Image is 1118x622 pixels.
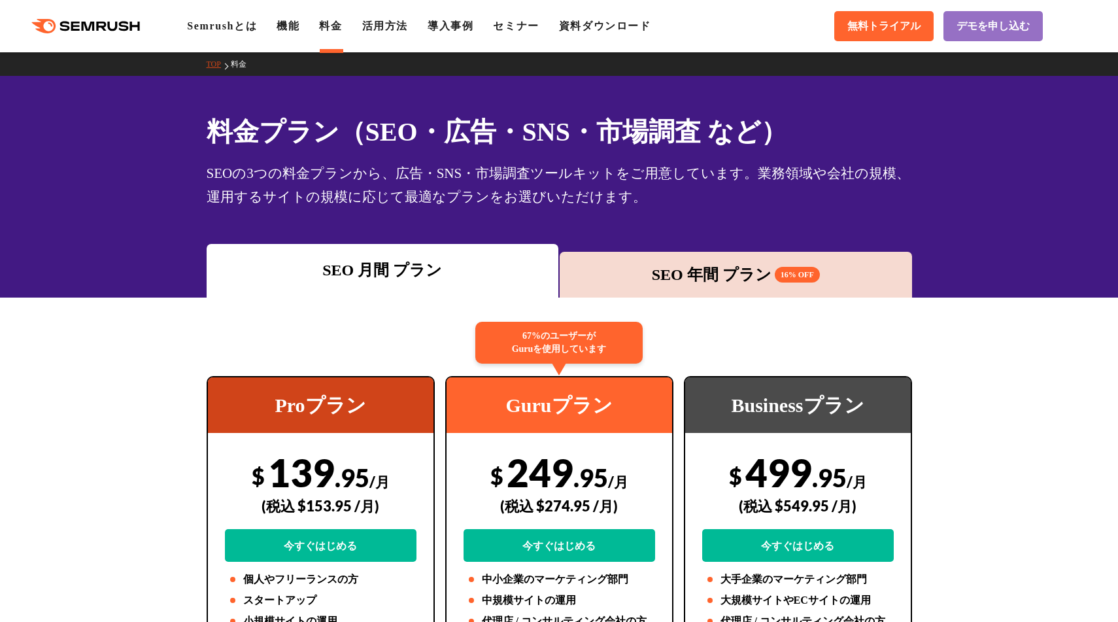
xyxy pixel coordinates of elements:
[225,483,416,529] div: (税込 $153.95 /月)
[847,473,867,491] span: /月
[208,377,433,433] div: Proプラン
[702,593,894,608] li: 大規模サイトやECサイトの運用
[685,377,911,433] div: Businessプラン
[207,112,912,151] h1: 料金プラン（SEO・広告・SNS・市場調査 など）
[702,572,894,587] li: 大手企業のマーケティング部門
[573,462,608,492] span: .95
[362,20,408,31] a: 活用方法
[187,20,257,31] a: Semrushとは
[335,462,369,492] span: .95
[464,449,655,562] div: 249
[213,258,552,282] div: SEO 月間 プラン
[207,162,912,209] div: SEOの3つの料金プランから、広告・SNS・市場調査ツールキットをご用意しています。業務領域や会社の規模、運用するサイトの規模に応じて最適なプランをお選びいただけます。
[207,60,231,69] a: TOP
[464,529,655,562] a: 今すぐはじめる
[608,473,628,491] span: /月
[319,20,342,31] a: 料金
[812,462,847,492] span: .95
[729,462,742,489] span: $
[775,267,820,283] span: 16% OFF
[702,449,894,562] div: 499
[225,529,416,562] a: 今すぐはじめる
[225,449,416,562] div: 139
[847,20,921,33] span: 無料トライアル
[252,462,265,489] span: $
[464,483,655,529] div: (税込 $274.95 /月)
[490,462,503,489] span: $
[702,529,894,562] a: 今すぐはじめる
[225,593,416,608] li: スタートアップ
[702,483,894,529] div: (税込 $549.95 /月)
[493,20,539,31] a: セミナー
[957,20,1030,33] span: デモを申し込む
[225,572,416,587] li: 個人やフリーランスの方
[447,377,672,433] div: Guruプラン
[566,263,906,286] div: SEO 年間 プラン
[428,20,473,31] a: 導入事例
[475,322,643,364] div: 67%のユーザーが Guruを使用しています
[464,572,655,587] li: 中小企業のマーケティング部門
[559,20,651,31] a: 資料ダウンロード
[277,20,299,31] a: 機能
[943,11,1043,41] a: デモを申し込む
[464,593,655,608] li: 中規模サイトの運用
[231,60,256,69] a: 料金
[369,473,390,491] span: /月
[834,11,934,41] a: 無料トライアル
